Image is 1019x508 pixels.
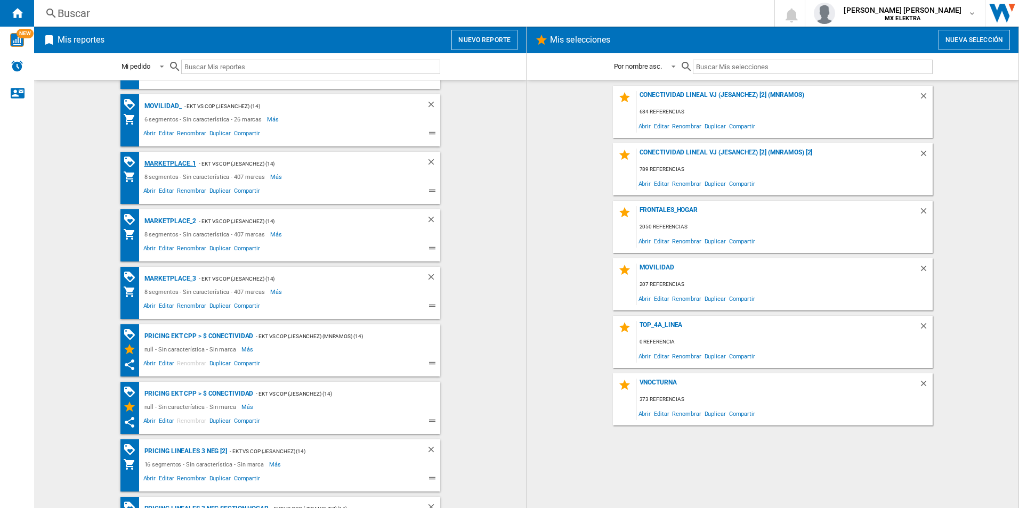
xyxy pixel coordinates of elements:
[426,272,440,285] div: Borrar
[208,301,232,314] span: Duplicar
[703,119,727,133] span: Duplicar
[232,473,262,486] span: Compartir
[919,379,933,393] div: Borrar
[157,416,175,429] span: Editar
[142,343,241,356] div: null - Sin característica - Sin marca
[548,30,613,50] h2: Mis selecciones
[123,285,142,298] div: Mi colección
[267,113,280,126] span: Más
[269,458,282,471] span: Más
[142,186,158,199] span: Abrir
[637,119,653,133] span: Abrir
[142,157,197,170] div: MARKETPLACE_1
[652,406,670,421] span: Editar
[670,176,702,191] span: Renombrar
[652,349,670,363] span: Editar
[451,30,517,50] button: Nuevo reporte
[426,445,440,458] div: Borrar
[157,301,175,314] span: Editar
[142,272,197,285] div: MARKETPLACE_3
[208,186,232,199] span: Duplicar
[123,386,142,399] div: Matriz de PROMOCIONES
[123,213,142,226] div: Matriz de PROMOCIONES
[693,60,932,74] input: Buscar Mis selecciones
[844,5,961,15] span: [PERSON_NAME] [PERSON_NAME]
[157,243,175,256] span: Editar
[270,170,284,183] span: Más
[637,393,933,406] div: 373 referencias
[142,330,254,343] div: Pricing EKT CPP > $ Conectividad
[652,119,670,133] span: Editar
[196,272,405,285] div: - EKT vs Cop (jesanchez) (14)
[652,291,670,306] span: Editar
[637,278,933,291] div: 207 referencias
[652,234,670,248] span: Editar
[123,416,136,429] ng-md-icon: Este reporte se ha compartido contigo
[181,60,440,74] input: Buscar Mis reportes
[703,406,727,421] span: Duplicar
[142,301,158,314] span: Abrir
[142,170,271,183] div: 8 segmentos - Sin característica - 407 marcas
[58,6,746,21] div: Buscar
[253,330,418,343] div: - EKT vs Cop (jesanchez) (mnramos) (14)
[919,321,933,335] div: Borrar
[703,234,727,248] span: Duplicar
[123,113,142,126] div: Mi colección
[670,119,702,133] span: Renombrar
[175,186,207,199] span: Renombrar
[652,176,670,191] span: Editar
[142,358,158,371] span: Abrir
[637,220,933,234] div: 2050 referencias
[670,406,702,421] span: Renombrar
[885,15,920,22] b: MX ELEKTRA
[208,358,232,371] span: Duplicar
[814,3,835,24] img: profile.jpg
[727,119,757,133] span: Compartir
[196,157,405,170] div: - EKT vs Cop (jesanchez) (14)
[637,176,653,191] span: Abrir
[637,163,933,176] div: 789 referencias
[182,100,405,113] div: - EKT vs Cop (jesanchez) (14)
[670,234,702,248] span: Renombrar
[142,445,227,458] div: Pricing lineales 3 neg [2]
[670,291,702,306] span: Renombrar
[253,387,418,400] div: - EKT vs Cop (jesanchez) (14)
[123,358,136,371] ng-md-icon: Este reporte se ha compartido contigo
[637,264,919,278] div: MOVILIDAD
[142,400,241,413] div: null - Sin característica - Sin marca
[637,234,653,248] span: Abrir
[614,62,662,70] div: Por nombre asc.
[232,416,262,429] span: Compartir
[232,128,262,141] span: Compartir
[175,128,207,141] span: Renombrar
[637,335,933,349] div: 0 referencia
[142,473,158,486] span: Abrir
[232,186,262,199] span: Compartir
[157,358,175,371] span: Editar
[122,62,150,70] div: Mi pedido
[208,416,232,429] span: Duplicar
[142,228,271,241] div: 8 segmentos - Sin característica - 407 marcas
[227,445,405,458] div: - EKT vs Cop (jesanchez) (14)
[637,105,933,119] div: 684 referencias
[939,30,1010,50] button: Nueva selección
[55,30,107,50] h2: Mis reportes
[17,29,34,38] span: NEW
[142,215,197,228] div: MARKETPLACE_2
[208,243,232,256] span: Duplicar
[123,271,142,284] div: Matriz de PROMOCIONES
[142,243,158,256] span: Abrir
[123,400,142,413] div: Mis Selecciones
[919,91,933,105] div: Borrar
[637,291,653,306] span: Abrir
[426,215,440,228] div: Borrar
[11,60,23,72] img: alerts-logo.svg
[241,400,255,413] span: Más
[727,406,757,421] span: Compartir
[208,473,232,486] span: Duplicar
[196,215,405,228] div: - EKT vs Cop (jesanchez) (14)
[426,157,440,170] div: Borrar
[157,186,175,199] span: Editar
[123,228,142,241] div: Mi colección
[142,285,271,298] div: 8 segmentos - Sin característica - 407 marcas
